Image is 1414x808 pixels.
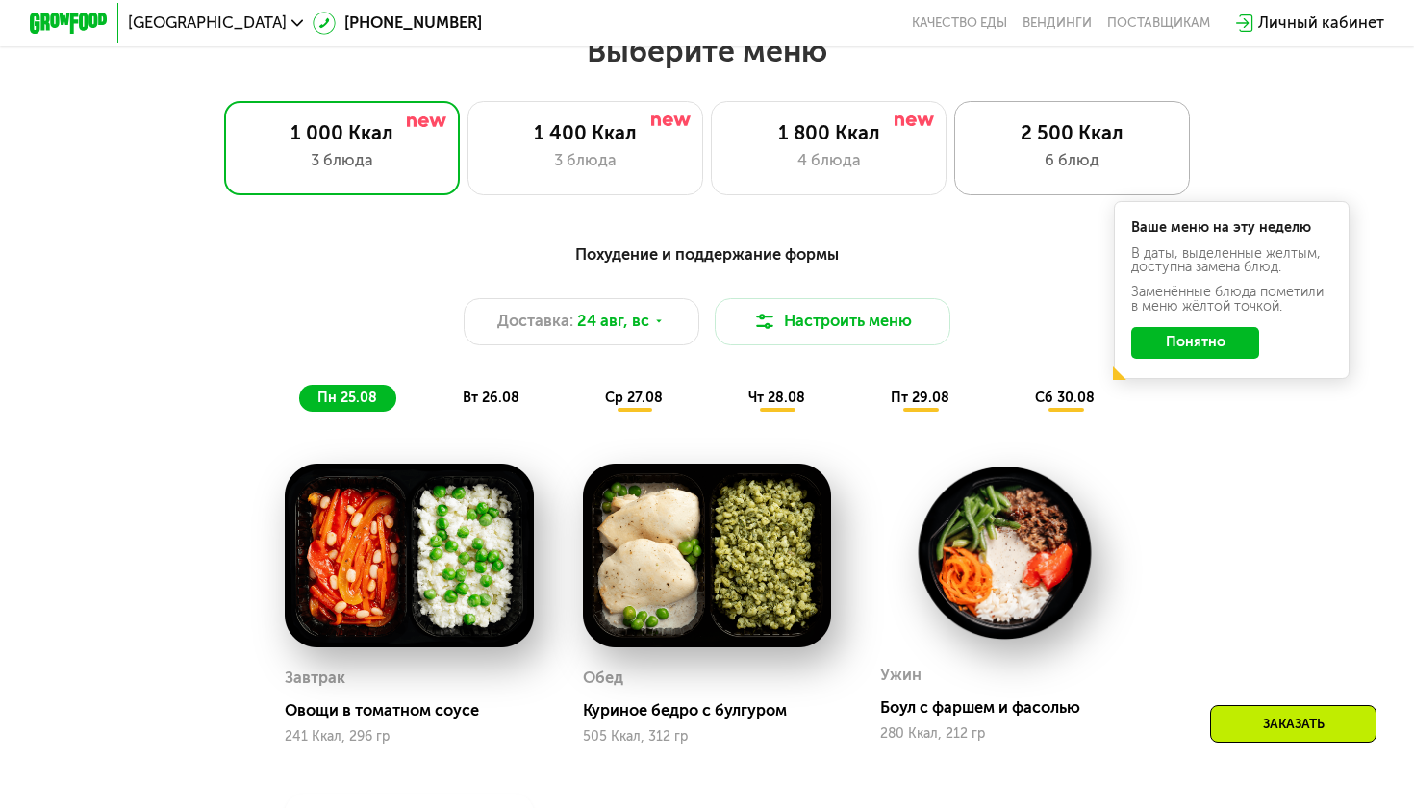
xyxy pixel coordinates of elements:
[748,390,805,406] span: чт 28.08
[880,698,1145,718] div: Боул с фаршем и фасолью
[1023,15,1092,31] a: Вендинги
[63,32,1351,70] h2: Выберите меню
[891,390,949,406] span: пт 29.08
[715,298,950,345] button: Настроить меню
[1107,15,1210,31] div: поставщикам
[731,149,925,173] div: 4 блюда
[285,664,345,694] div: Завтрак
[285,701,549,720] div: Овощи в томатном соусе
[975,121,1170,145] div: 2 500 Ккал
[1210,705,1376,743] div: Заказать
[912,15,1007,31] a: Качество еды
[880,726,1129,742] div: 280 Ккал, 212 гр
[1131,221,1331,235] div: Ваше меню на эту неделю
[1131,247,1331,275] div: В даты, выделенные желтым, доступна замена блюд.
[488,121,682,145] div: 1 400 Ккал
[880,661,922,691] div: Ужин
[463,390,519,406] span: вт 26.08
[497,310,573,334] span: Доставка:
[1258,12,1384,36] div: Личный кабинет
[1131,327,1259,359] button: Понятно
[583,701,847,720] div: Куриное бедро с булгуром
[583,664,623,694] div: Обед
[128,15,287,31] span: [GEOGRAPHIC_DATA]
[1035,390,1095,406] span: сб 30.08
[583,729,832,745] div: 505 Ккал, 312 гр
[1131,286,1331,314] div: Заменённые блюда пометили в меню жёлтой точкой.
[244,149,439,173] div: 3 блюда
[285,729,534,745] div: 241 Ккал, 296 гр
[126,242,1289,266] div: Похудение и поддержание формы
[488,149,682,173] div: 3 блюда
[244,121,439,145] div: 1 000 Ккал
[731,121,925,145] div: 1 800 Ккал
[317,390,377,406] span: пн 25.08
[605,390,663,406] span: ср 27.08
[577,310,649,334] span: 24 авг, вс
[313,12,482,36] a: [PHONE_NUMBER]
[975,149,1170,173] div: 6 блюд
